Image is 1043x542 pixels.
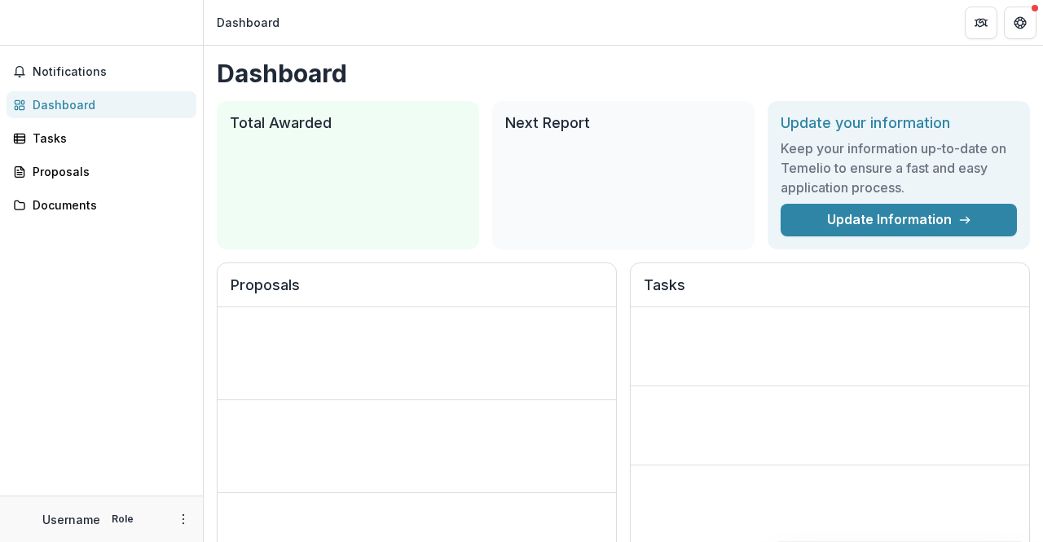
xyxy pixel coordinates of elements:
h2: Tasks [644,276,1016,307]
a: Documents [7,192,196,218]
div: Documents [33,196,183,214]
h1: Dashboard [217,59,1030,88]
button: More [174,509,193,529]
a: Proposals [7,158,196,185]
h2: Next Report [505,114,742,132]
nav: breadcrumb [210,11,286,34]
h3: Keep your information up-to-date on Temelio to ensure a fast and easy application process. [781,139,1017,197]
p: Username [42,511,100,528]
p: Role [107,512,139,527]
button: Get Help [1004,7,1036,39]
a: Tasks [7,125,196,152]
a: Dashboard [7,91,196,118]
h2: Proposals [231,276,603,307]
h2: Total Awarded [230,114,466,132]
div: Dashboard [33,96,183,113]
button: Notifications [7,59,196,85]
div: Tasks [33,130,183,147]
button: Partners [965,7,997,39]
span: Notifications [33,65,190,79]
div: Proposals [33,163,183,180]
div: Dashboard [217,14,279,31]
a: Update Information [781,204,1017,236]
h2: Update your information [781,114,1017,132]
